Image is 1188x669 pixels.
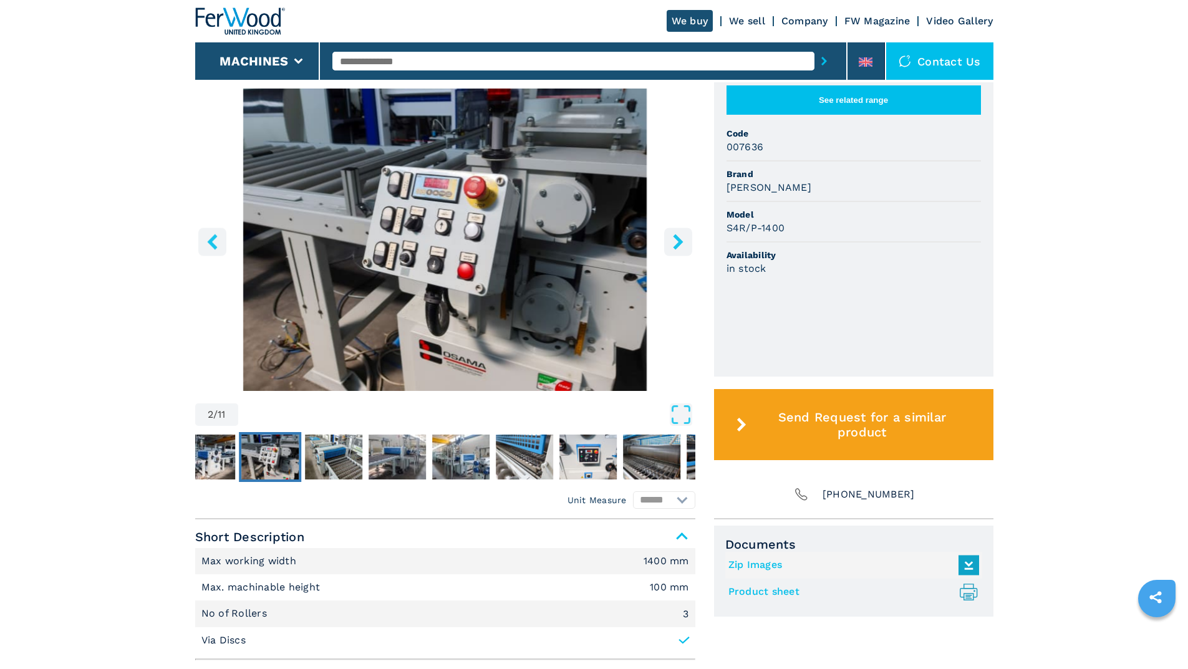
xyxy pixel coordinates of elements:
div: Short Description [195,548,695,654]
span: Send Request for a similar product [751,410,972,440]
a: Company [781,15,828,27]
img: 87fa844771fd5029c39ebe2cc87a0bda [305,435,362,479]
div: Go to Slide 2 [195,89,695,391]
p: Via Discs [201,633,246,647]
div: Contact us [886,42,993,80]
img: Ferwood [195,7,285,35]
button: Go to Slide 6 [493,432,556,482]
img: ec781ded56b6f8ca7922957754dbc442 [241,435,299,479]
img: bdb21b7ae2769d4fba892cbe109df080 [559,435,617,479]
button: Go to Slide 5 [430,432,492,482]
h3: in stock [727,261,766,276]
a: We sell [729,15,765,27]
button: Go to Slide 9 [684,432,746,482]
span: Brand [727,168,981,180]
em: Unit Measure [567,494,627,506]
em: 1400 mm [644,556,689,566]
button: Machines [220,54,288,69]
button: See related range [727,85,981,115]
button: Open Fullscreen [241,403,692,426]
span: 2 [208,410,213,420]
button: left-button [198,228,226,256]
nav: Thumbnail Navigation [175,432,675,482]
h3: [PERSON_NAME] [727,180,811,195]
button: submit-button [814,47,834,75]
img: 2f579e06a0aeff758bd059440d914cc3 [432,435,490,479]
button: Go to Slide 3 [302,432,365,482]
span: Code [727,127,981,140]
span: Model [727,208,981,221]
a: Product sheet [728,582,973,602]
button: Go to Slide 2 [239,432,301,482]
em: 3 [683,609,688,619]
a: FW Magazine [844,15,910,27]
img: 3fa29019a74450cd9d0aaca0ddef45ef [623,435,680,479]
a: We buy [667,10,713,32]
span: Short Description [195,526,695,548]
span: / [213,410,218,420]
img: 4d385506bc71a70f977bdd908ff6ecc1 [687,435,744,479]
a: Video Gallery [926,15,993,27]
p: No of Rollers [201,607,271,620]
button: right-button [664,228,692,256]
span: Documents [725,537,982,552]
iframe: Chat [1135,613,1179,660]
span: [PHONE_NUMBER] [823,486,915,503]
span: Availability [727,249,981,261]
img: aafe8c003c271408e517dd6ca59aa965 [369,435,426,479]
button: Go to Slide 7 [557,432,619,482]
img: Glue Spreaders OSAMA S4R/P-1400 [195,89,695,391]
a: sharethis [1140,582,1171,613]
span: 11 [218,410,226,420]
h3: 007636 [727,140,764,154]
button: Go to Slide 1 [175,432,238,482]
img: 56e049b3dec037454b577f9e99c82e39 [496,435,553,479]
img: Contact us [899,55,911,67]
em: 100 mm [650,582,689,592]
button: Go to Slide 4 [366,432,428,482]
button: Send Request for a similar product [714,389,993,460]
a: Zip Images [728,555,973,575]
h3: S4R/P-1400 [727,221,785,235]
img: Phone [793,486,810,503]
p: Max. machinable height [201,580,324,594]
button: Go to Slide 8 [621,432,683,482]
p: Max working width [201,554,300,568]
img: 6c1c8f292820fdbed612947ccd09a4e7 [178,435,235,479]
